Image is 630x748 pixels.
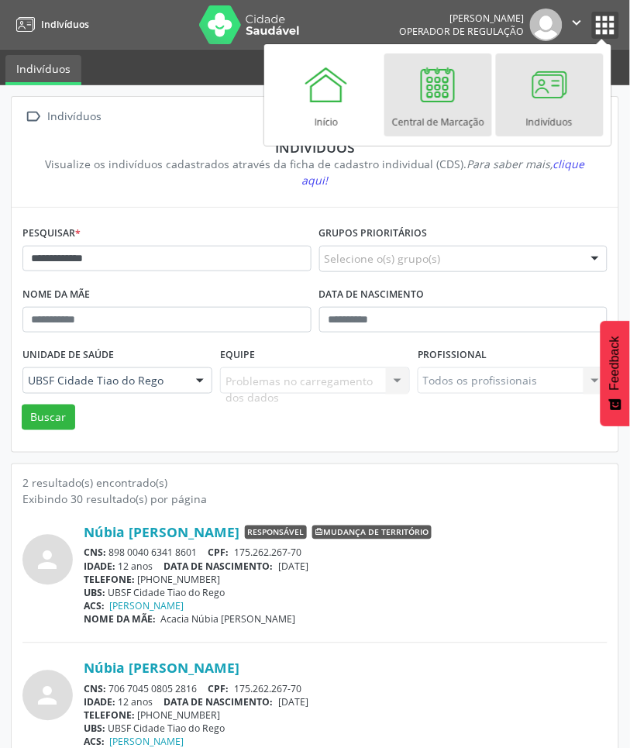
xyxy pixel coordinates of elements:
[325,250,441,267] span: Selecione o(s) grupo(s)
[399,25,525,38] span: Operador de regulação
[384,53,492,136] a: Central de Marcação
[530,9,563,41] img: img
[608,336,622,391] span: Feedback
[84,660,239,677] a: Núbia [PERSON_NAME]
[312,526,432,539] span: Mudança de território
[22,405,75,431] button: Buscar
[84,722,608,736] div: UBSF Cidade Tiao do Rego
[22,105,45,128] i: 
[84,709,608,722] div: [PHONE_NUMBER]
[234,683,301,696] span: 175.262.267-70
[418,343,487,367] label: Profissional
[84,560,608,574] div: 12 anos
[22,222,81,246] label: Pesquisar
[84,709,135,722] span: TELEFONE:
[319,283,425,307] label: Data de nascimento
[592,12,619,39] button: apps
[302,157,586,188] span: clique aqui!
[164,560,274,574] span: DATA DE NASCIMENTO:
[84,722,105,736] span: UBS:
[34,546,62,574] i: person
[302,157,586,188] i: Para saber mais,
[84,546,608,560] div: 898 0040 6341 8601
[84,524,239,541] a: Núbia [PERSON_NAME]
[220,343,255,367] label: Equipe
[33,156,597,188] div: Visualize os indivíduos cadastrados através da ficha de cadastro individual (CDS).
[84,696,608,709] div: 12 anos
[601,321,630,426] button: Feedback - Mostrar pesquisa
[84,600,105,613] span: ACS:
[28,373,181,388] span: UBSF Cidade Tiao do Rego
[22,105,105,128] a:  Indivíduos
[84,560,115,574] span: IDADE:
[208,683,229,696] span: CPF:
[33,139,597,156] div: Indivíduos
[22,343,114,367] label: Unidade de saúde
[84,613,156,626] span: NOME DA MÃE:
[161,613,296,626] span: Acacia Núbia [PERSON_NAME]
[84,546,106,560] span: CNS:
[22,475,608,491] div: 2 resultado(s) encontrado(s)
[208,546,229,560] span: CPF:
[245,526,307,539] span: Responsável
[273,53,380,136] a: Início
[563,9,592,41] button: 
[319,222,428,246] label: Grupos prioritários
[110,600,184,613] a: [PERSON_NAME]
[5,55,81,85] a: Indivíduos
[84,696,115,709] span: IDADE:
[84,683,106,696] span: CNS:
[45,105,105,128] div: Indivíduos
[11,12,89,37] a: Indivíduos
[164,696,274,709] span: DATA DE NASCIMENTO:
[84,587,105,600] span: UBS:
[496,53,604,136] a: Indivíduos
[22,283,90,307] label: Nome da mãe
[569,14,586,31] i: 
[22,491,608,508] div: Exibindo 30 resultado(s) por página
[399,12,525,25] div: [PERSON_NAME]
[41,18,89,31] span: Indivíduos
[278,560,308,574] span: [DATE]
[84,574,608,587] div: [PHONE_NUMBER]
[84,587,608,600] div: UBSF Cidade Tiao do Rego
[84,683,608,696] div: 706 7045 0805 2816
[278,696,308,709] span: [DATE]
[234,546,301,560] span: 175.262.267-70
[84,574,135,587] span: TELEFONE:
[34,682,62,710] i: person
